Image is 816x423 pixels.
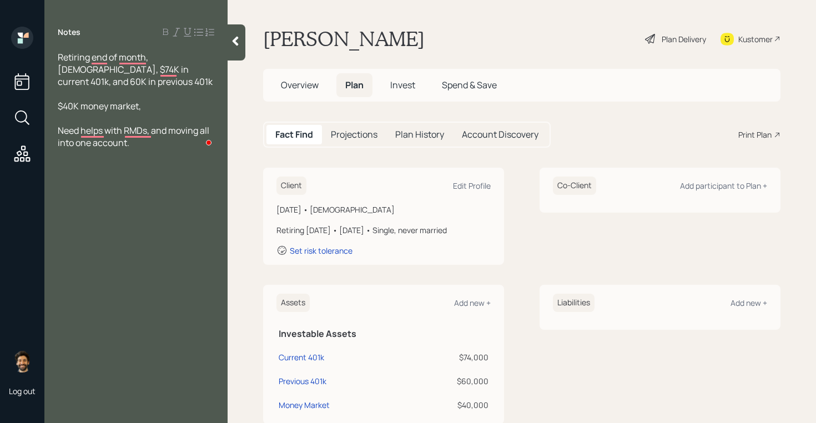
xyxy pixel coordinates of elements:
div: Plan Delivery [662,33,706,45]
img: eric-schwartz-headshot.png [11,350,33,372]
h6: Co-Client [553,177,596,195]
h5: Investable Assets [279,329,488,339]
h5: Account Discovery [462,129,538,140]
span: Overview [281,79,319,91]
div: Log out [9,386,36,396]
h5: Plan History [395,129,444,140]
div: Kustomer [738,33,773,45]
div: Print Plan [738,129,772,140]
h6: Liabilities [553,294,595,312]
h6: Client [276,177,306,195]
div: $40,000 [409,399,488,411]
span: Retiring end of month, [DEMOGRAPHIC_DATA], $74K in current 401k, and 60K in previous 401k [58,51,213,88]
span: Plan [345,79,364,91]
div: Money Market [279,399,330,411]
h5: Projections [331,129,377,140]
div: $60,000 [409,375,488,387]
span: Invest [390,79,415,91]
div: Previous 401k [279,375,326,387]
div: Current 401k [279,351,324,363]
div: Retiring [DATE] • [DATE] • Single, never married [276,224,491,236]
h1: [PERSON_NAME] [263,27,425,51]
h6: Assets [276,294,310,312]
div: Add participant to Plan + [680,180,767,191]
span: Need helps with RMDs, and moving all into one account. [58,124,211,149]
div: Add new + [454,298,491,308]
div: Add new + [731,298,767,308]
div: [DATE] • [DEMOGRAPHIC_DATA] [276,204,491,215]
div: Set risk tolerance [290,245,352,256]
div: To enrich screen reader interactions, please activate Accessibility in Grammarly extension settings [58,51,214,149]
div: Edit Profile [453,180,491,191]
span: Spend & Save [442,79,497,91]
label: Notes [58,27,80,38]
span: $40K money market, [58,100,141,112]
h5: Fact Find [275,129,313,140]
div: $74,000 [409,351,488,363]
